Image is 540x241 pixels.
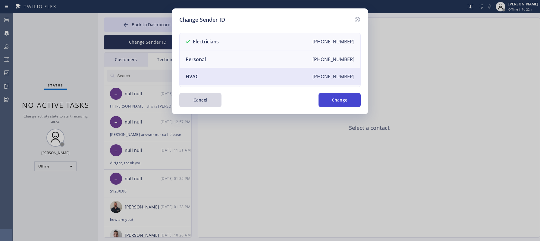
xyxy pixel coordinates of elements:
[179,93,221,107] button: Cancel
[186,73,199,80] div: HVAC
[312,38,354,45] div: [PHONE_NUMBER]
[179,16,225,24] h5: Change Sender ID
[186,38,219,45] div: Electricians
[312,56,354,63] div: [PHONE_NUMBER]
[312,73,354,80] div: [PHONE_NUMBER]
[186,56,206,63] div: Personal
[319,93,361,107] button: Change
